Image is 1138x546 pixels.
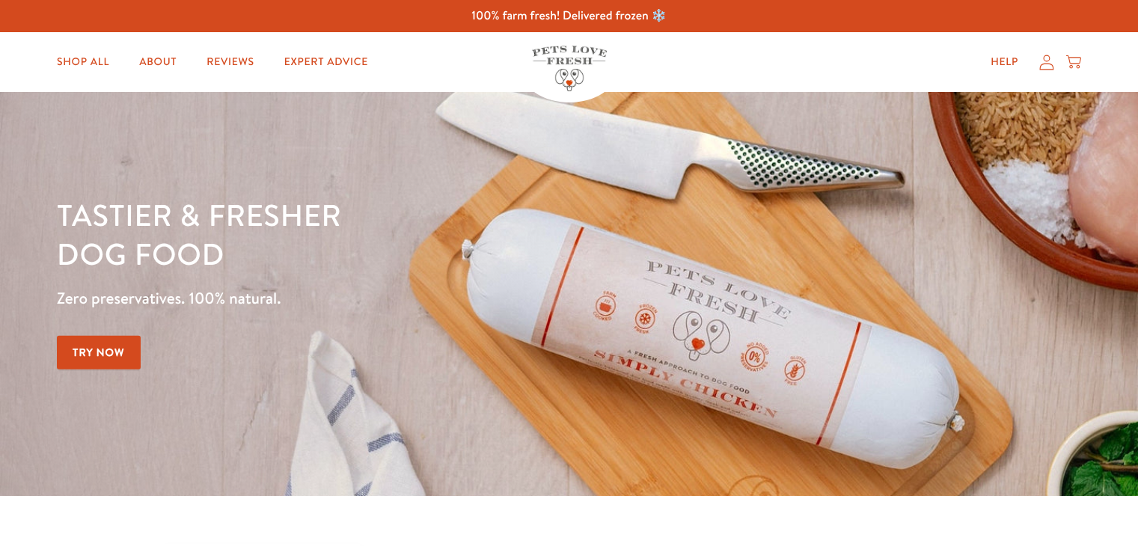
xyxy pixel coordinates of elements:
a: Try Now [57,336,141,369]
a: Shop All [45,47,121,77]
h1: Tastier & fresher dog food [57,195,740,273]
a: Reviews [195,47,266,77]
a: Expert Advice [272,47,380,77]
a: About [127,47,189,77]
a: Help [979,47,1030,77]
img: Pets Love Fresh [532,46,607,91]
p: Zero preservatives. 100% natural. [57,285,740,312]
